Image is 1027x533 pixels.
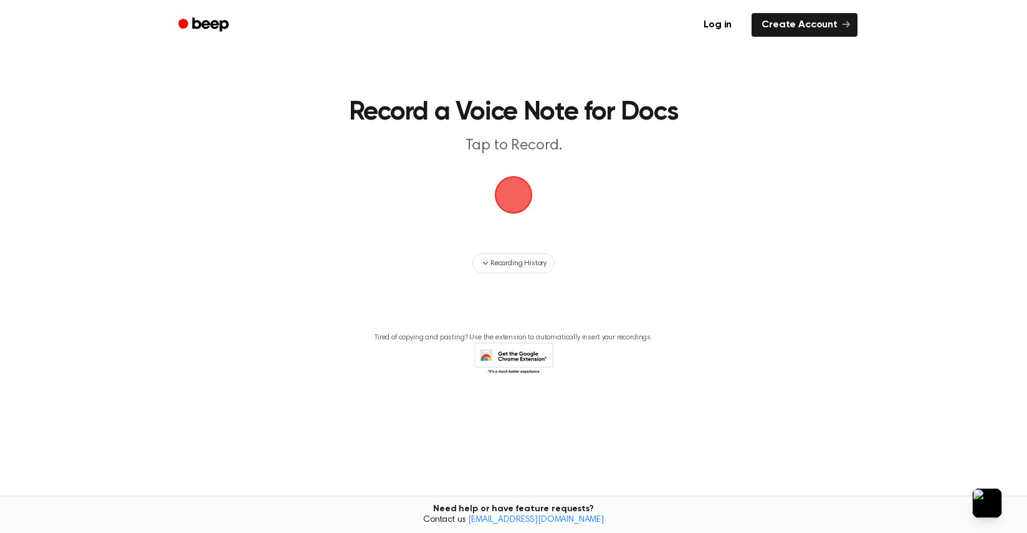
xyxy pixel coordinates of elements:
a: Log in [691,11,744,39]
p: Tired of copying and pasting? Use the extension to automatically insert your recordings. [375,333,652,342]
button: Recording History [472,253,555,273]
span: Recording History [490,258,547,269]
img: Beep Logo [495,176,532,214]
p: Tap to Record. [274,136,753,156]
a: [EMAIL_ADDRESS][DOMAIN_NAME] [468,516,604,524]
a: Create Account [752,13,857,37]
h1: Record a Voice Note for Docs [194,100,833,126]
span: Contact us [7,515,1020,526]
a: Beep [170,13,240,37]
